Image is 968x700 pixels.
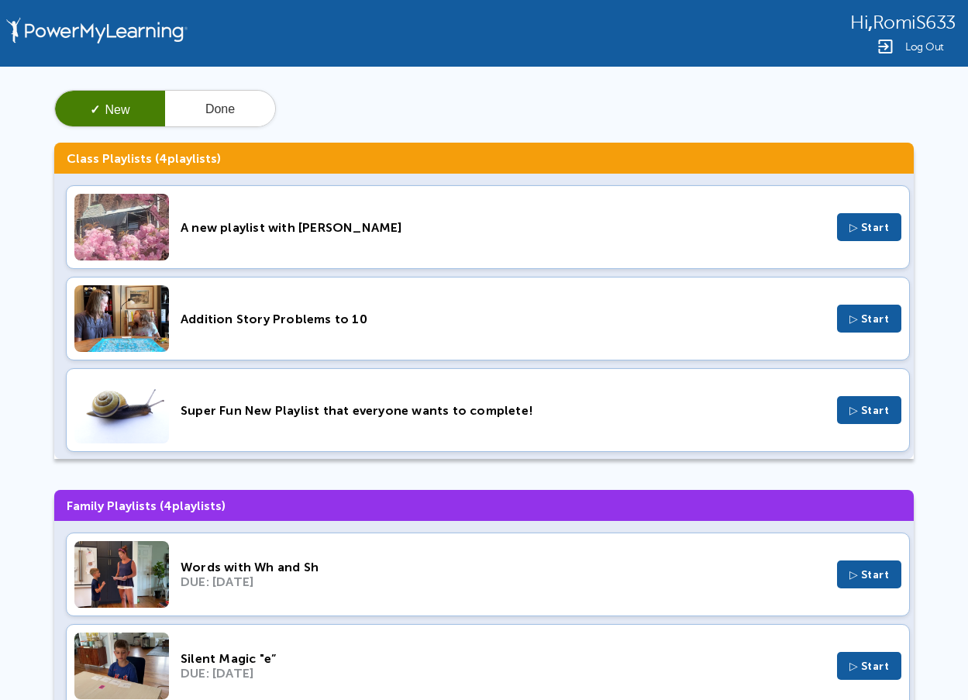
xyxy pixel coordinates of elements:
span: 4 [164,498,172,513]
span: ▷ Start [849,660,890,673]
div: A new playlist with [PERSON_NAME] [181,220,825,235]
div: DUE: [DATE] [181,666,825,681]
button: ▷ Start [837,305,902,333]
div: Silent Magic "e” [181,651,825,666]
span: Log Out [905,41,944,53]
button: ▷ Start [837,560,902,588]
div: DUE: [DATE] [181,574,825,589]
iframe: Chat [902,630,956,688]
span: ✓ [90,103,100,116]
img: Thumbnail [74,633,169,699]
span: Hi [850,12,868,33]
span: 4 [159,151,167,166]
span: ▷ Start [849,221,890,234]
div: Super Fun New Playlist that everyone wants to complete! [181,403,825,418]
button: ▷ Start [837,652,902,680]
button: ✓New [55,91,165,128]
span: ▷ Start [849,312,890,326]
img: Thumbnail [74,377,169,443]
button: ▷ Start [837,213,902,241]
img: Logout Icon [876,37,894,56]
div: , [850,11,956,33]
div: Addition Story Problems to 10 [181,312,825,326]
button: ▷ Start [837,396,902,424]
img: Thumbnail [74,541,169,608]
span: ▷ Start [849,404,890,417]
img: Thumbnail [74,285,169,352]
h3: Family Playlists ( playlists) [54,490,914,521]
div: Words with Wh and Sh [181,560,825,574]
span: ▷ Start [849,568,890,581]
img: Thumbnail [74,194,169,260]
span: RomiS633 [873,12,956,33]
h3: Class Playlists ( playlists) [54,143,914,174]
button: Done [165,91,275,128]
